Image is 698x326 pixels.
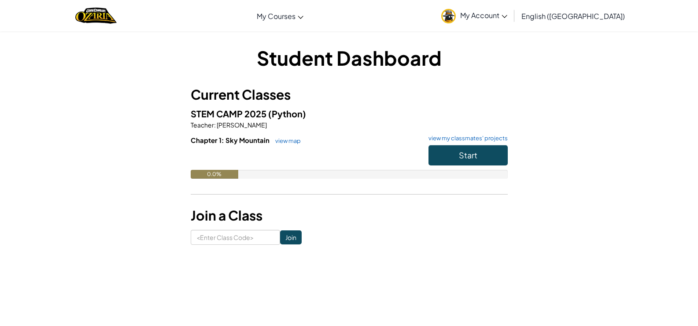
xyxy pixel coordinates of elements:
[268,108,306,119] span: (Python)
[437,2,512,30] a: My Account
[424,135,508,141] a: view my classmates' projects
[428,145,508,165] button: Start
[257,11,295,21] span: My Courses
[214,121,216,129] span: :
[191,230,280,245] input: <Enter Class Code>
[191,121,214,129] span: Teacher
[191,136,271,144] span: Chapter 1: Sky Mountain
[75,7,116,25] a: Ozaria by CodeCombat logo
[191,170,238,179] div: 0.0%
[75,7,116,25] img: Home
[271,137,301,144] a: view map
[459,150,477,160] span: Start
[517,4,629,28] a: English ([GEOGRAPHIC_DATA])
[252,4,308,28] a: My Courses
[191,44,508,71] h1: Student Dashboard
[191,85,508,105] h3: Current Classes
[521,11,625,21] span: English ([GEOGRAPHIC_DATA])
[191,206,508,225] h3: Join a Class
[441,9,456,23] img: avatar
[460,11,507,20] span: My Account
[191,108,268,119] span: STEM CAMP 2025
[280,230,302,244] input: Join
[216,121,267,129] span: [PERSON_NAME]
